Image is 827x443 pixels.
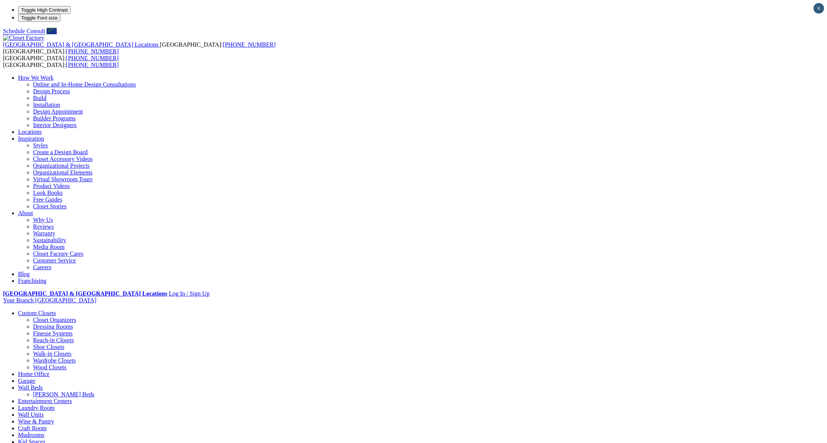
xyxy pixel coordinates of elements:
span: Your Branch [3,297,33,303]
a: Free Guides [33,196,62,203]
a: Virtual Showroom Tours [33,176,93,182]
span: [GEOGRAPHIC_DATA] [35,297,96,303]
a: Product Videos [33,183,70,189]
a: Wall Beds [18,384,43,391]
a: Locations [18,129,42,135]
a: Design Process [33,88,70,94]
a: How We Work [18,74,54,81]
button: Toggle Font size [18,14,60,22]
a: Shoe Closets [33,344,64,350]
a: Closet Organizers [33,317,76,323]
a: Design Appointment [33,108,83,115]
a: Styles [33,142,48,149]
a: About [18,210,33,216]
a: Log In / Sign Up [169,290,209,297]
button: Close [813,3,824,14]
a: [PERSON_NAME] Beds [33,391,94,397]
span: [GEOGRAPHIC_DATA]: [GEOGRAPHIC_DATA]: [3,41,276,55]
span: Toggle High Contrast [21,7,68,13]
a: [PHONE_NUMBER] [66,62,119,68]
a: [PHONE_NUMBER] [223,41,275,48]
a: Custom Closets [18,310,56,316]
a: Blog [18,271,30,277]
a: [PHONE_NUMBER] [66,55,119,61]
a: Reach-in Closets [33,337,74,343]
a: Inspiration [18,135,44,142]
a: Schedule Consult [3,28,45,34]
a: Installation [33,102,60,108]
a: Your Branch [GEOGRAPHIC_DATA] [3,297,97,303]
a: Builder Programs [33,115,75,121]
a: Finesse Systems [33,330,72,337]
a: Why Us [33,217,53,223]
a: Online and In-Home Design Consultations [33,81,136,88]
a: Look Books [33,190,63,196]
a: Wine & Pantry [18,418,54,425]
a: [GEOGRAPHIC_DATA] & [GEOGRAPHIC_DATA] Locations [3,290,167,297]
a: Garage [18,378,35,384]
a: Careers [33,264,51,270]
a: Laundry Room [18,405,54,411]
a: Dressing Rooms [33,323,73,330]
a: Create a Design Board [33,149,88,155]
a: Closet Factory Cares [33,250,83,257]
a: Organizational Projects [33,162,89,169]
span: [GEOGRAPHIC_DATA]: [GEOGRAPHIC_DATA]: [3,55,119,68]
a: Call [47,28,57,34]
a: Customer Service [33,257,76,264]
a: Interior Designers [33,122,77,128]
a: [GEOGRAPHIC_DATA] & [GEOGRAPHIC_DATA] Locations [3,41,160,48]
a: Wood Closets [33,364,66,370]
a: Media Room [33,244,65,250]
a: Closet Accessory Videos [33,156,93,162]
a: Closet Stories [33,203,66,209]
a: Wall Units [18,411,44,418]
a: Walk-in Closets [33,350,71,357]
a: Reviews [33,223,54,230]
a: Entertainment Centers [18,398,72,404]
span: [GEOGRAPHIC_DATA] & [GEOGRAPHIC_DATA] Locations [3,41,158,48]
a: Craft Room [18,425,47,431]
a: [PHONE_NUMBER] [66,48,119,55]
a: Mudrooms [18,432,44,438]
button: Toggle High Contrast [18,6,71,14]
a: Warranty [33,230,55,237]
a: Sustainability [33,237,66,243]
span: Toggle Font size [21,15,57,21]
img: Closet Factory [3,35,44,41]
a: Wardrobe Closets [33,357,76,364]
a: Home Office [18,371,50,377]
a: Franchising [18,278,47,284]
a: Organizational Elements [33,169,92,176]
a: Build [33,95,47,101]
